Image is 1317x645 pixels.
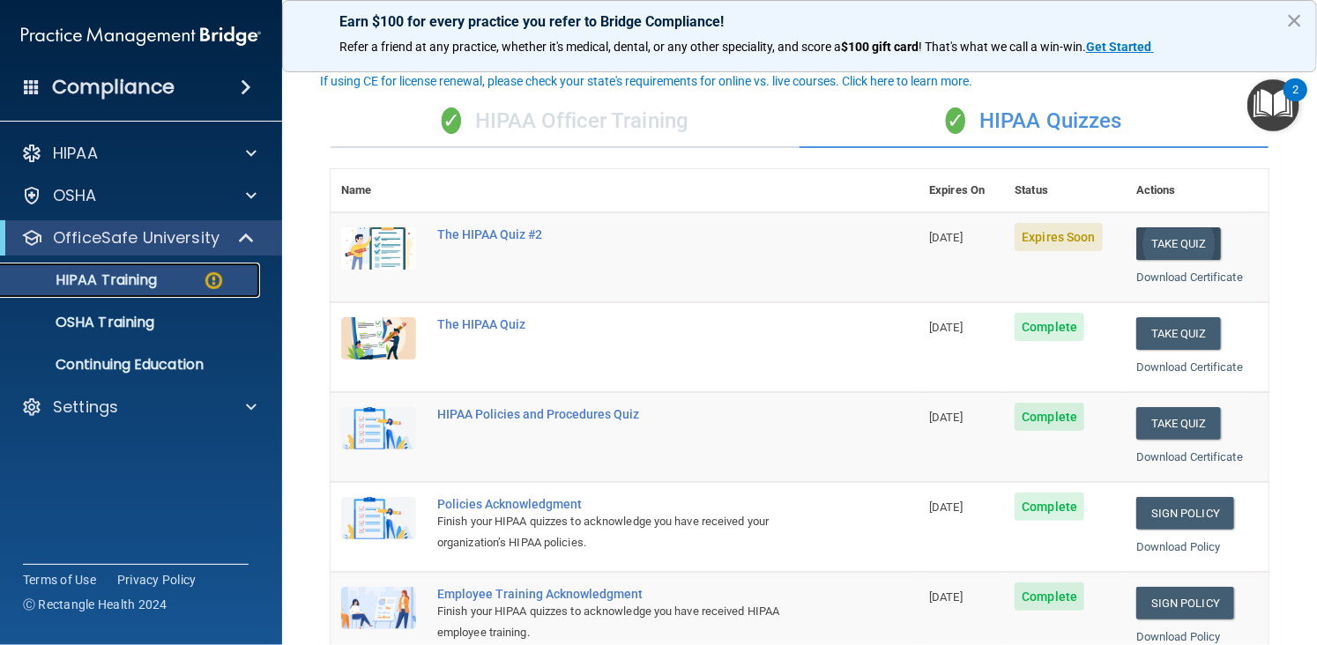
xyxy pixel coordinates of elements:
span: Complete [1015,493,1084,521]
p: Continuing Education [11,356,252,374]
div: Finish your HIPAA quizzes to acknowledge you have received your organization’s HIPAA policies. [437,511,830,553]
button: If using CE for license renewal, please check your state's requirements for online vs. live cours... [317,72,975,90]
strong: $100 gift card [841,40,919,54]
div: Employee Training Acknowledgment [437,587,830,601]
a: Privacy Policy [117,571,197,589]
span: ! That's what we call a win-win. [919,40,1086,54]
div: HIPAA Officer Training [331,95,800,148]
div: HIPAA Policies and Procedures Quiz [437,407,830,421]
a: OfficeSafe University [21,227,256,248]
a: Sign Policy [1136,587,1234,619]
div: 2 [1292,90,1298,113]
span: Complete [1015,403,1084,431]
div: If using CE for license renewal, please check your state's requirements for online vs. live cours... [320,75,972,87]
div: Policies Acknowledgment [437,497,830,511]
a: Download Certificate [1136,450,1243,463]
img: PMB logo [21,19,261,54]
a: Settings [21,397,257,418]
a: Download Certificate [1136,271,1243,284]
p: HIPAA Training [11,271,157,289]
span: Complete [1015,582,1084,611]
span: [DATE] [929,411,963,424]
th: Actions [1126,169,1269,212]
button: Close [1286,6,1303,34]
p: OfficeSafe University [53,227,219,248]
th: Name [331,169,427,212]
th: Status [1004,169,1126,212]
a: Terms of Use [23,571,96,589]
button: Take Quiz [1136,407,1221,440]
span: [DATE] [929,231,963,244]
p: Earn $100 for every practice you refer to Bridge Compliance! [339,13,1260,30]
strong: Get Started [1086,40,1151,54]
button: Open Resource Center, 2 new notifications [1247,79,1299,131]
span: Complete [1015,313,1084,341]
span: [DATE] [929,590,963,604]
button: Take Quiz [1136,227,1221,260]
h4: Compliance [52,75,175,100]
div: HIPAA Quizzes [800,95,1269,148]
a: Download Policy [1136,540,1221,553]
button: Take Quiz [1136,317,1221,350]
p: Settings [53,397,118,418]
p: OSHA [53,185,97,206]
a: OSHA [21,185,257,206]
span: Expires Soon [1015,223,1102,251]
p: HIPAA [53,143,98,164]
span: Ⓒ Rectangle Health 2024 [23,596,167,613]
span: [DATE] [929,500,963,514]
div: The HIPAA Quiz #2 [437,227,830,241]
th: Expires On [919,169,1004,212]
p: OSHA Training [11,314,154,331]
span: ✓ [946,107,965,134]
img: warning-circle.0cc9ac19.png [203,270,225,292]
a: Get Started [1086,40,1154,54]
a: HIPAA [21,143,257,164]
a: Download Policy [1136,630,1221,643]
div: The HIPAA Quiz [437,317,830,331]
a: Download Certificate [1136,360,1243,374]
span: Refer a friend at any practice, whether it's medical, dental, or any other speciality, and score a [339,40,841,54]
div: Finish your HIPAA quizzes to acknowledge you have received HIPAA employee training. [437,601,830,643]
a: Sign Policy [1136,497,1234,530]
span: ✓ [442,107,461,134]
span: [DATE] [929,321,963,334]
